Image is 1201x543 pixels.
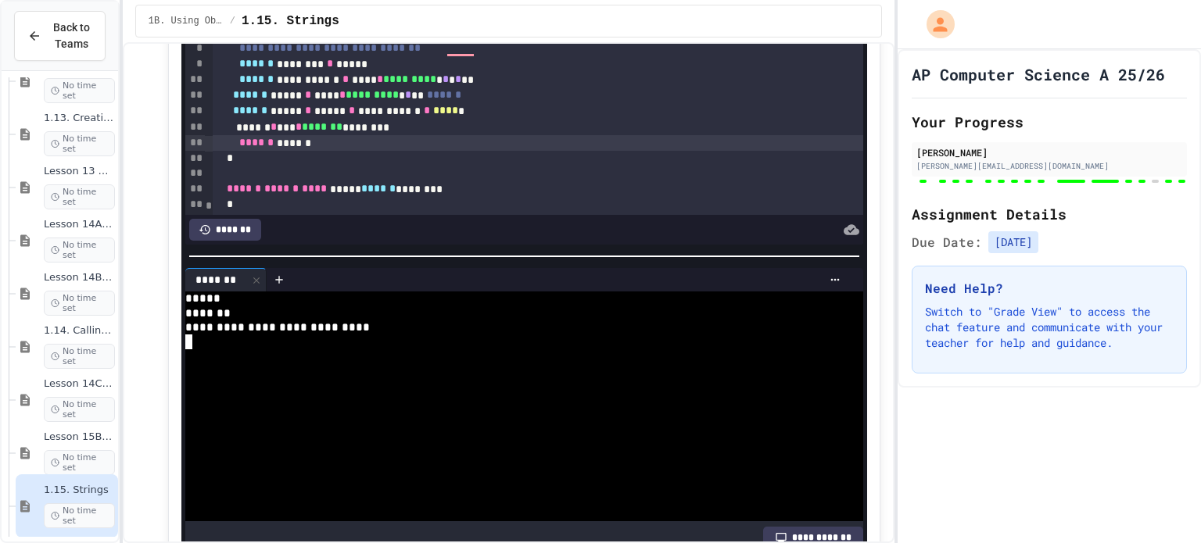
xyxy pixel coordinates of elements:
[44,218,115,231] span: Lesson 14A Song
[44,324,115,338] span: 1.14. Calling Instance Methods
[44,78,115,103] span: No time set
[912,63,1165,85] h1: AP Computer Science A 25/26
[925,304,1174,351] p: Switch to "Grade View" to access the chat feature and communicate with your teacher for help and ...
[44,484,115,497] span: 1.15. Strings
[44,344,115,369] span: No time set
[14,11,106,61] button: Back to Teams
[44,184,115,209] span: No time set
[916,160,1182,172] div: [PERSON_NAME][EMAIL_ADDRESS][DOMAIN_NAME]
[44,131,115,156] span: No time set
[44,397,115,422] span: No time set
[44,450,115,475] span: No time set
[149,15,224,27] span: 1B. Using Objects and Methods
[51,20,92,52] span: Back to Teams
[44,165,115,178] span: Lesson 13 Constructors
[44,377,115,391] span: Lesson 14C Rectangle
[44,430,115,444] span: Lesson 15B_1.15 String Methods Demonstration
[912,203,1187,225] h2: Assignment Details
[910,6,959,42] div: My Account
[44,503,115,528] span: No time set
[230,15,235,27] span: /
[44,291,115,316] span: No time set
[988,231,1038,253] span: [DATE]
[925,279,1174,298] h3: Need Help?
[916,145,1182,159] div: [PERSON_NAME]
[242,12,339,30] span: 1.15. Strings
[912,111,1187,133] h2: Your Progress
[44,112,115,125] span: 1.13. Creating and Initializing Objects: Constructors
[44,238,115,263] span: No time set
[912,233,982,252] span: Due Date:
[44,271,115,284] span: Lesson 14B Calling Methods with Parameters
